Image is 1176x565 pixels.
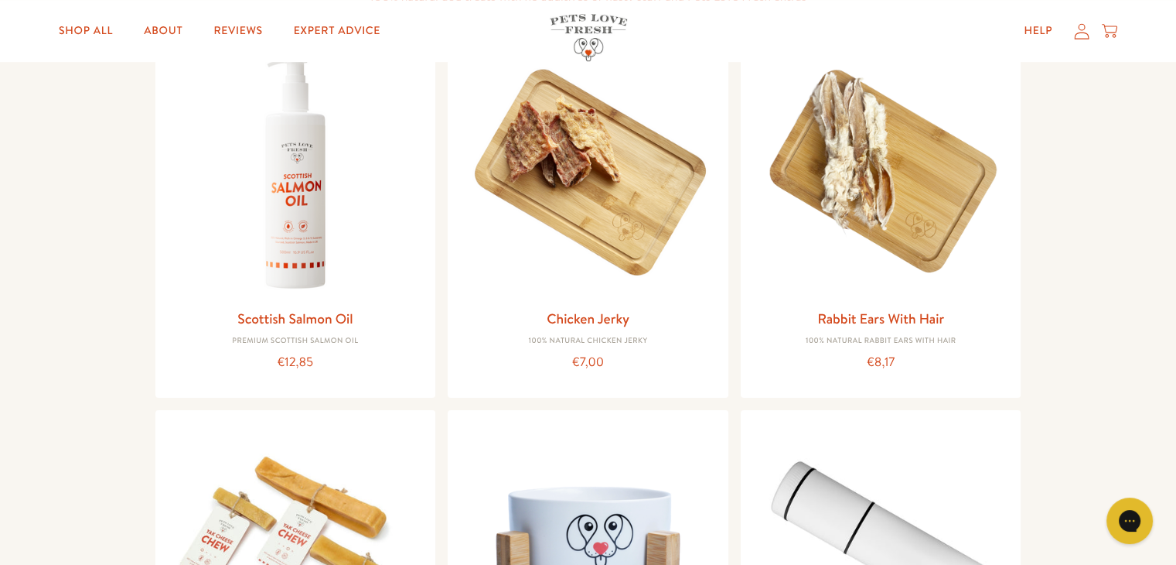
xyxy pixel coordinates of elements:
[168,46,424,302] img: Scottish Salmon Oil
[1011,15,1065,46] a: Help
[131,15,195,46] a: About
[550,14,627,61] img: Pets Love Fresh
[46,15,125,46] a: Shop All
[460,46,716,302] img: Chicken Jerky
[753,352,1009,373] div: €8,17
[753,46,1009,302] img: Rabbit Ears With Hair
[237,309,353,328] a: Scottish Salmon Oil
[168,352,424,373] div: €12,85
[817,309,944,328] a: Rabbit Ears With Hair
[460,337,716,346] div: 100% Natural Chicken Jerky
[1099,492,1161,550] iframe: Gorgias live chat messenger
[753,337,1009,346] div: 100% Natural Rabbit Ears with hair
[547,309,629,328] a: Chicken Jerky
[460,352,716,373] div: €7,00
[281,15,393,46] a: Expert Advice
[168,337,424,346] div: Premium Scottish Salmon Oil
[201,15,274,46] a: Reviews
